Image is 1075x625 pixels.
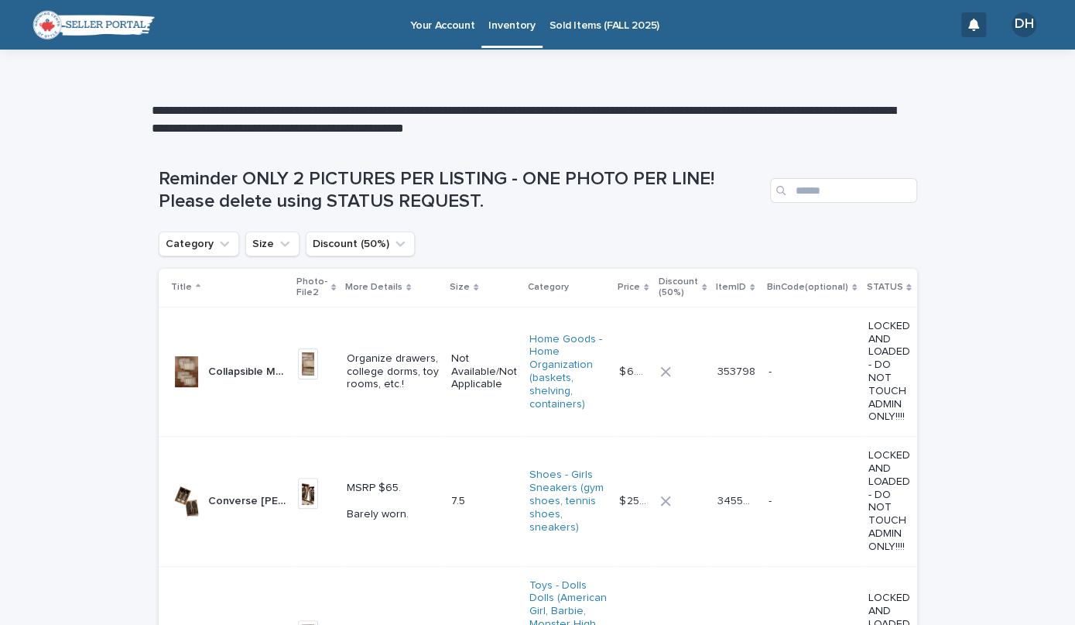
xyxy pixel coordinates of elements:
[717,362,758,379] p: 353798
[159,437,936,566] tr: Converse [PERSON_NAME] All Star High Tops - Black Sparkle Women's 7.5 7.5Converse [PERSON_NAME] A...
[345,279,402,296] p: More Details
[769,492,775,508] p: -
[159,307,936,436] tr: Collapsible Mesh Organizers Compartment Set - Each 14" L x 9" W x 8" HCollapsible Mesh Organizers...
[717,492,759,508] p: 345544
[1012,12,1036,37] div: DH
[296,273,327,302] p: Photo-File2
[306,232,415,256] button: Discount (50%)
[769,362,775,379] p: -
[159,232,239,256] button: Category
[347,352,439,391] p: Organize drawers, college dorms, toy rooms, etc.!
[171,279,192,296] p: Title
[529,333,607,411] a: Home Goods - Home Organization (baskets, shelving, containers)
[208,362,289,379] p: Collapsible Mesh Organizers Compartment Set - Each 14" L x 9" W x 8" H
[866,279,902,296] p: STATUS
[716,279,746,296] p: ItemID
[529,469,607,534] a: Shoes - Girls Sneakers (gym shoes, tennis shoes, sneakers)
[450,279,470,296] p: Size
[868,449,911,553] p: LOCKED AND LOADED - DO NOT TOUCH ADMIN ONLY!!!!
[619,492,651,508] p: $ 25.00
[659,273,698,302] p: Discount (50%)
[208,492,289,508] p: Converse Chuck Taylor All Star High Tops - Black Sparkle Women's 7.5 7.5
[770,178,917,203] input: Search
[159,168,764,213] h1: Reminder ONLY 2 PICTURES PER LISTING - ONE PHOTO PER LINE! Please delete using STATUS REQUEST.
[31,9,155,40] img: Wxgr8e0QTxOLugcwBcqd
[347,482,439,520] p: MSRP $65. Barely worn.
[619,362,651,379] p: $ 6.00
[245,232,300,256] button: Size
[528,279,569,296] p: Category
[618,279,640,296] p: Price
[868,320,911,424] p: LOCKED AND LOADED - DO NOT TOUCH ADMIN ONLY!!!!
[451,495,517,508] p: 7.5
[767,279,848,296] p: BinCode(optional)
[451,352,517,391] p: Not Available/Not Applicable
